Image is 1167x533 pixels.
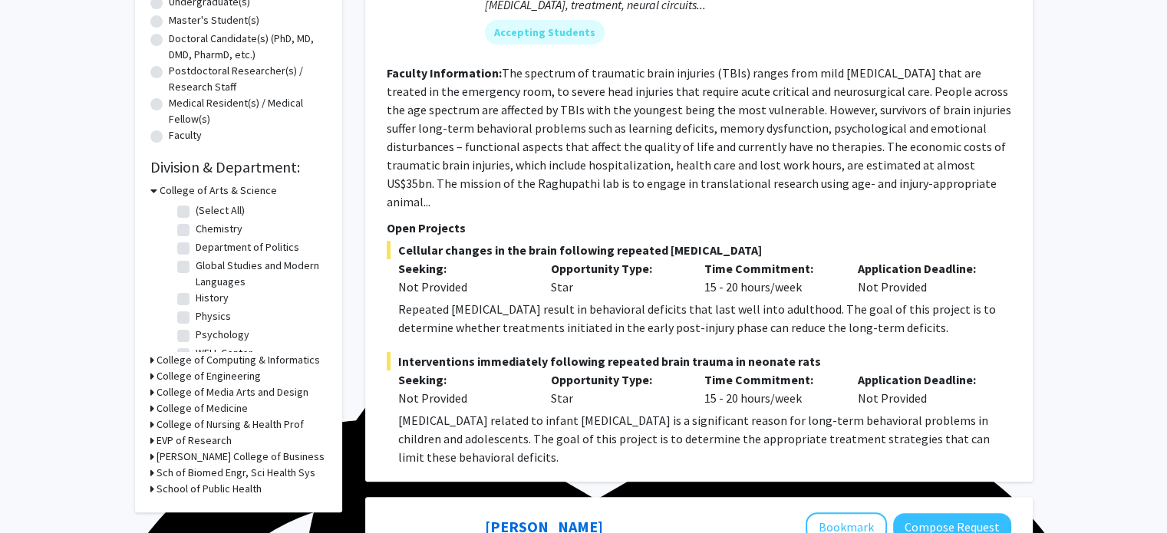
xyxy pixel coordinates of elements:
h2: Division & Department: [150,158,327,176]
div: Not Provided [398,278,529,296]
p: Time Commitment: [704,370,835,389]
span: Interventions immediately following repeated brain trauma in neonate rats [387,352,1011,370]
h3: College of Nursing & Health Prof [157,416,304,433]
label: (Select All) [196,202,245,219]
h3: [PERSON_NAME] College of Business [157,449,325,465]
label: WELL Center [196,345,252,361]
fg-read-more: The spectrum of traumatic brain injuries (TBIs) ranges from mild [MEDICAL_DATA] that are treated ... [387,65,1011,209]
p: Opportunity Type: [551,370,681,389]
h3: College of Computing & Informatics [157,352,320,368]
b: Faculty Information: [387,65,502,81]
span: Cellular changes in the brain following repeated [MEDICAL_DATA] [387,241,1011,259]
div: 15 - 20 hours/week [693,370,846,407]
p: Time Commitment: [704,259,835,278]
div: Not Provided [846,370,1000,407]
label: Psychology [196,327,249,343]
p: Application Deadline: [858,259,988,278]
h3: Sch of Biomed Engr, Sci Health Sys [157,465,315,481]
label: History [196,290,229,306]
label: Faculty [169,127,202,143]
p: Opportunity Type: [551,259,681,278]
div: Star [539,370,693,407]
h3: School of Public Health [157,481,262,497]
h3: College of Arts & Science [160,183,277,199]
div: 15 - 20 hours/week [693,259,846,296]
label: Doctoral Candidate(s) (PhD, MD, DMD, PharmD, etc.) [169,31,327,63]
label: Chemistry [196,221,242,237]
label: Department of Politics [196,239,299,255]
div: Star [539,259,693,296]
mat-chip: Accepting Students [485,20,605,44]
label: Global Studies and Modern Languages [196,258,323,290]
p: [MEDICAL_DATA] related to infant [MEDICAL_DATA] is a significant reason for long-term behavioral ... [398,411,1011,466]
h3: EVP of Research [157,433,232,449]
p: Seeking: [398,259,529,278]
div: Not Provided [846,259,1000,296]
h3: College of Engineering [157,368,261,384]
p: Open Projects [387,219,1011,237]
iframe: Chat [12,464,65,521]
h3: College of Media Arts and Design [157,384,308,400]
label: Master's Student(s) [169,12,259,28]
p: Repeated [MEDICAL_DATA] result in behavioral deficits that last well into adulthood. The goal of ... [398,300,1011,337]
label: Medical Resident(s) / Medical Fellow(s) [169,95,327,127]
label: Postdoctoral Researcher(s) / Research Staff [169,63,327,95]
label: Physics [196,308,231,324]
h3: College of Medicine [157,400,248,416]
div: Not Provided [398,389,529,407]
p: Seeking: [398,370,529,389]
p: Application Deadline: [858,370,988,389]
